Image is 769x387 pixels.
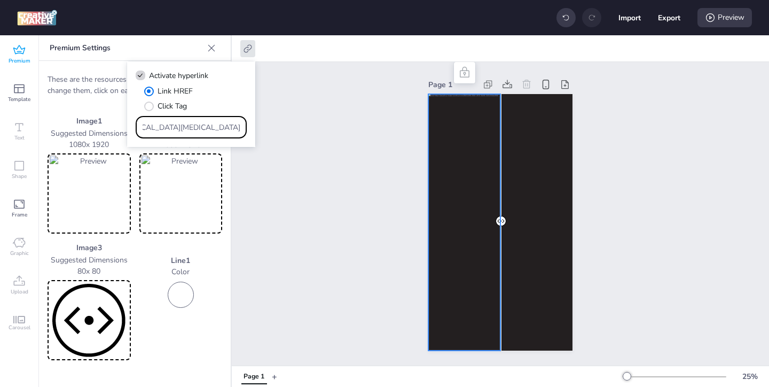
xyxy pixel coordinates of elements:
p: Image 1 [48,115,131,127]
p: Image 3 [48,242,131,253]
span: Template [8,95,30,104]
div: Page 1 [428,79,476,90]
span: Link HREF [158,86,193,97]
span: Carousel [9,323,30,332]
p: Line 1 [139,255,223,266]
input: Type URL [143,122,240,133]
span: Shape [12,172,27,181]
p: 80 x 80 [48,266,131,277]
img: Preview [50,282,129,358]
img: Preview [50,156,129,231]
span: Graphic [10,249,29,258]
p: 1080 x 1920 [48,139,131,150]
img: Preview [142,156,221,231]
button: Export [658,6,680,29]
p: Premium Settings [50,35,203,61]
div: Page 1 [244,372,264,382]
span: Text [14,134,25,142]
div: 25 % [737,371,763,382]
p: Color [139,266,223,277]
div: Preview [697,8,752,27]
div: Tabs [236,367,272,386]
span: Click Tag [158,100,187,112]
p: Suggested Dimensions [48,254,131,266]
span: Frame [12,211,27,219]
button: Import [618,6,641,29]
img: logo Creative Maker [17,10,57,26]
span: Upload [11,288,28,296]
p: Suggested Dimensions [48,128,131,139]
button: + [272,367,277,386]
p: These are the resources of the premium creative. To change them, click on each one to replace it. [48,74,222,96]
span: Premium [9,57,30,65]
span: Activate hyperlink [149,70,208,81]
